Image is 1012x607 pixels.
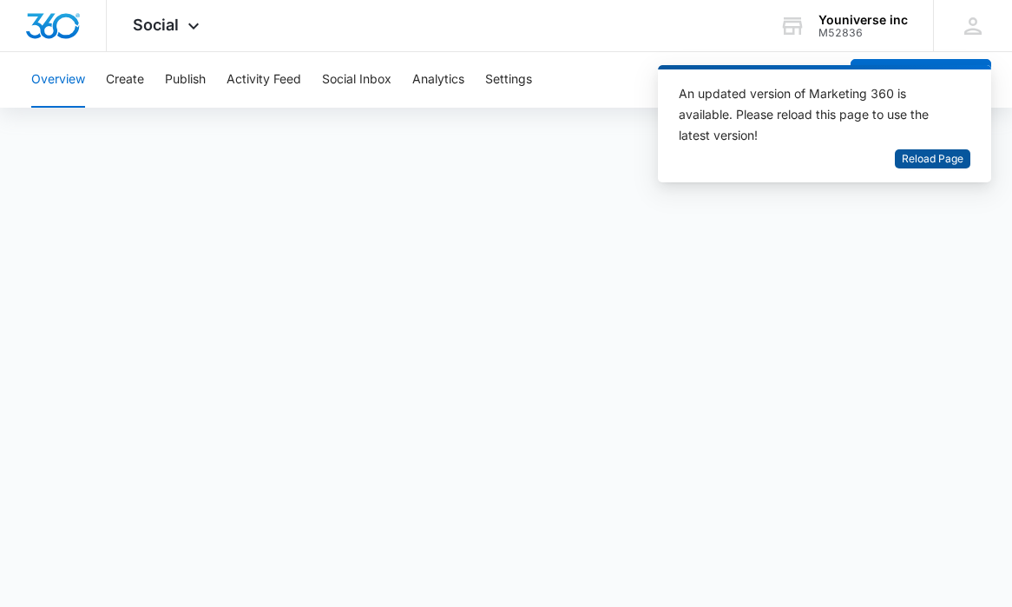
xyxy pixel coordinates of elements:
[895,149,970,169] button: Reload Page
[31,52,85,108] button: Overview
[851,59,991,101] button: Create a Post
[818,13,908,27] div: account name
[679,83,950,146] div: An updated version of Marketing 360 is available. Please reload this page to use the latest version!
[133,16,179,34] span: Social
[165,52,206,108] button: Publish
[322,52,391,108] button: Social Inbox
[902,151,963,168] span: Reload Page
[818,27,908,39] div: account id
[106,52,144,108] button: Create
[485,52,532,108] button: Settings
[227,52,301,108] button: Activity Feed
[412,52,464,108] button: Analytics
